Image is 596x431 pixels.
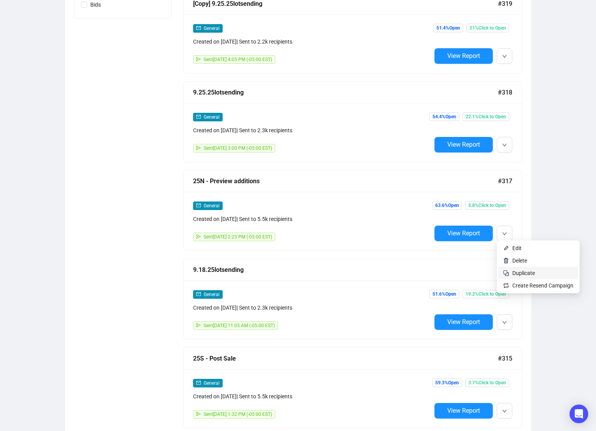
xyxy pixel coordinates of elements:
span: down [502,143,507,147]
span: General [204,292,220,297]
span: General [204,203,220,208]
span: Create Resend Campaign [512,282,573,289]
div: 9.18.25lotsending [193,265,498,275]
span: General [204,380,220,386]
span: Sent [DATE] 1:32 PM (-05:00 EST) [204,412,272,417]
span: send [196,145,201,150]
a: 25S - Post Sale#315mailGeneralCreated on [DATE]| Sent to 5.5k recipientssendSent[DATE] 1:32 PM (-... [183,347,522,428]
div: Created on [DATE] | Sent to 2.2k recipients [193,37,431,46]
span: General [204,26,220,31]
div: Created on [DATE] | Sent to 2.3k recipients [193,303,431,312]
span: send [196,57,201,61]
span: 22.1% Click to Open [462,112,509,121]
div: 9.25.25lotsending [193,88,498,97]
img: svg+xml;base64,PHN2ZyB4bWxucz0iaHR0cDovL3d3dy53My5vcmcvMjAwMC9zdmciIHdpZHRoPSIyNCIgaGVpZ2h0PSIyNC... [503,270,509,276]
span: #315 [498,354,512,363]
span: send [196,412,201,416]
div: Created on [DATE] | Sent to 5.5k recipients [193,392,431,401]
span: Edit [512,245,522,251]
span: 21% Click to Open [466,24,509,32]
img: svg+xml;base64,PHN2ZyB4bWxucz0iaHR0cDovL3d3dy53My5vcmcvMjAwMC9zdmciIHhtbG5zOnhsaW5rPSJodHRwOi8vd3... [503,245,509,251]
span: 3.7% Click to Open [465,378,509,387]
a: 9.25.25lotsending#318mailGeneralCreated on [DATE]| Sent to 2.3k recipientssendSent[DATE] 3:00 PM ... [183,81,522,162]
span: 51.6% Open [429,290,459,298]
span: General [204,114,220,120]
span: Duplicate [512,270,535,276]
span: mail [196,114,201,119]
button: View Report [434,48,493,64]
span: 5.8% Click to Open [465,201,509,210]
span: send [196,323,201,328]
span: #318 [498,88,512,97]
img: retweet.svg [503,282,509,289]
span: Delete [512,258,527,264]
div: Open Intercom Messenger [570,405,588,423]
span: send [196,234,201,239]
button: View Report [434,226,493,241]
img: svg+xml;base64,PHN2ZyB4bWxucz0iaHR0cDovL3d3dy53My5vcmcvMjAwMC9zdmciIHhtbG5zOnhsaW5rPSJodHRwOi8vd3... [503,258,509,264]
button: View Report [434,403,493,419]
div: Created on [DATE] | Sent to 5.5k recipients [193,215,431,223]
span: Sent [DATE] 2:23 PM (-05:00 EST) [204,234,272,240]
span: View Report [447,318,480,326]
span: Bids [87,0,104,9]
div: Created on [DATE] | Sent to 2.3k recipients [193,126,431,135]
span: View Report [447,52,480,60]
span: 51.4% Open [433,24,463,32]
span: mail [196,292,201,296]
span: down [502,320,507,325]
span: View Report [447,407,480,414]
span: Sent [DATE] 3:00 PM (-05:00 EST) [204,145,272,151]
button: View Report [434,137,493,152]
span: down [502,409,507,413]
div: 25N - Preview additions [193,176,498,186]
span: 19.2% Click to Open [462,290,509,298]
span: View Report [447,230,480,237]
span: down [502,231,507,236]
span: mail [196,203,201,208]
span: 54.4% Open [429,112,459,121]
span: View Report [447,141,480,148]
a: 25N - Preview additions#317mailGeneralCreated on [DATE]| Sent to 5.5k recipientssendSent[DATE] 2:... [183,170,522,251]
div: 25S - Post Sale [193,354,498,363]
span: #317 [498,176,512,186]
span: Sent [DATE] 11:05 AM (-05:00 EST) [204,323,275,328]
span: 59.3% Open [432,378,462,387]
span: 63.6% Open [432,201,462,210]
a: 9.18.25lotsending#316mailGeneralCreated on [DATE]| Sent to 2.3k recipientssendSent[DATE] 11:05 AM... [183,259,522,340]
span: Sent [DATE] 4:05 PM (-05:00 EST) [204,57,272,62]
span: mail [196,380,201,385]
span: down [502,54,507,59]
button: View Report [434,314,493,330]
span: mail [196,26,201,30]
